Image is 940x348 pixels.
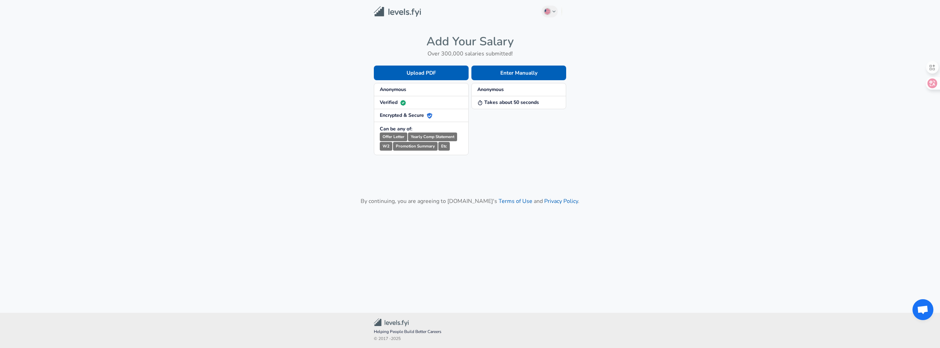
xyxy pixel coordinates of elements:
[408,133,457,141] small: Yearly Comp Statement
[545,9,550,14] img: English (US)
[374,328,566,335] span: Helping People Build Better Careers
[374,335,566,342] span: © 2017 - 2025
[471,66,566,80] button: Enter Manually
[499,197,532,205] a: Terms of Use
[374,49,566,59] h6: Over 300,000 salaries submitted!
[393,142,438,151] small: Promotion Summary
[380,126,412,132] strong: Can be any of:
[380,112,432,119] strong: Encrypted & Secure
[374,318,409,326] img: Levels.fyi Community
[374,34,566,49] h4: Add Your Salary
[541,6,558,17] button: English (US)
[380,99,406,106] strong: Verified
[380,142,392,151] small: W2
[380,133,407,141] small: Offer Letter
[438,142,450,151] small: Etc
[477,99,539,106] strong: Takes about 50 seconds
[477,86,504,93] strong: Anonymous
[380,86,406,93] strong: Anonymous
[912,299,933,320] div: 打開聊天
[374,6,421,17] img: Levels.fyi
[374,66,469,80] button: Upload PDF
[544,197,578,205] a: Privacy Policy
